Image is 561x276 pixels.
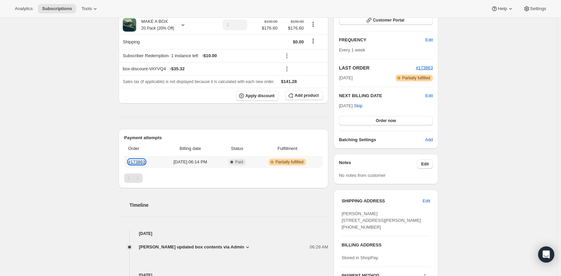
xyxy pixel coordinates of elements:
span: [PERSON_NAME] [STREET_ADDRESS][PERSON_NAME] [PHONE_NUMBER] [342,211,421,230]
span: $141.28 [281,79,297,84]
small: $190.00 [264,19,277,24]
button: Product actions [308,21,319,28]
button: Apply discount [236,91,279,101]
span: - $35.32 [170,66,185,72]
h2: LAST ORDER [339,65,416,71]
span: Paid [235,159,243,165]
span: $0.00 [293,39,304,44]
span: Partially fulfilled [275,159,303,165]
button: Skip [350,101,366,111]
h2: FREQUENCY [339,37,425,43]
button: Settings [519,4,550,13]
a: #173863 [128,159,145,164]
span: 06:29 AM [310,244,328,250]
span: [DATE] · [339,103,363,108]
button: Edit [421,35,437,45]
a: #173863 [416,65,433,70]
span: Partially fulfilled [402,75,430,81]
span: Apply discount [246,93,275,98]
span: Settings [530,6,546,11]
h2: NEXT BILLING DATE [339,92,425,99]
h4: [DATE] [119,230,328,237]
button: Edit [417,159,433,169]
span: Add product [295,93,319,98]
h3: BILLING ADDRESS [342,242,430,248]
span: Stored in ShopPay [342,255,378,260]
h6: Batching Settings [339,136,425,143]
span: Status [222,145,252,152]
span: Billing date [162,145,218,152]
button: Order now [339,116,433,125]
img: product img [123,18,136,32]
span: Help [498,6,507,11]
small: $190.00 [291,19,304,24]
span: No notes from customer [339,173,386,178]
h3: Notes [339,159,417,169]
button: Add [421,134,437,145]
button: Shipping actions [308,37,319,45]
span: Tools [81,6,92,11]
button: Subscriptions [38,4,76,13]
h2: Payment attempts [124,134,323,141]
span: $176.60 [262,25,277,32]
h2: Timeline [129,202,328,208]
div: Subscriber Redemption - 1 instance left [123,52,277,59]
th: Order [124,141,160,156]
span: Customer Portal [373,17,404,23]
span: - $10.00 [202,52,217,59]
button: Tools [77,4,103,13]
span: Edit [423,198,430,204]
span: [DATE] [339,75,353,81]
span: $176.60 [282,25,304,32]
span: Subscriptions [42,6,72,11]
button: Customer Portal [339,15,433,25]
span: Edit [421,161,429,167]
span: Fulfillment [256,145,319,152]
div: Open Intercom Messenger [538,246,554,263]
span: Edit [425,37,433,43]
div: box-discount-VAYVQ4 [123,66,277,72]
button: #173863 [416,65,433,71]
span: Add [425,136,433,143]
span: [PERSON_NAME] updated box contents via Admin [139,244,244,250]
button: Edit [425,92,433,99]
span: Sales tax (if applicable) is not displayed because it is calculated with each new order. [123,79,274,84]
div: MAKE A BOX [136,18,174,32]
span: Order now [376,118,396,123]
button: Edit [419,196,434,206]
h3: SHIPPING ADDRESS [342,198,423,204]
span: Analytics [15,6,33,11]
span: Skip [354,103,362,109]
button: Help [487,4,518,13]
th: Shipping [119,34,211,49]
button: Add product [285,91,323,100]
nav: Pagination [124,173,323,183]
small: 20 Pack (20% Off) [141,26,174,31]
span: [DATE] · 06:14 PM [162,159,218,165]
button: Analytics [11,4,37,13]
span: Every 1 week [339,47,365,52]
button: [PERSON_NAME] updated box contents via Admin [139,244,251,250]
